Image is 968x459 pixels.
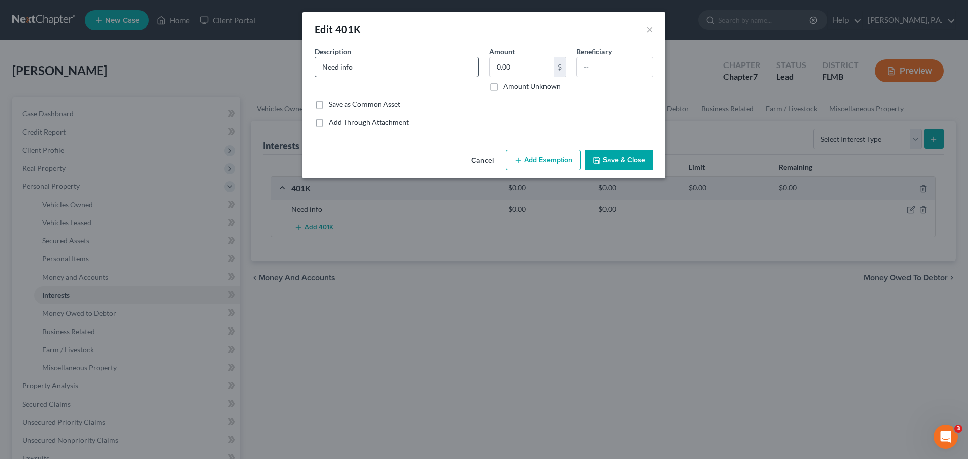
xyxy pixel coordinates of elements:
[576,46,612,57] label: Beneficiary
[577,57,653,77] input: --
[934,425,958,449] iframe: Intercom live chat
[315,47,351,56] span: Description
[506,150,581,171] button: Add Exemption
[490,57,554,77] input: 0.00
[954,425,962,433] span: 3
[329,99,400,109] label: Save as Common Asset
[315,57,478,77] input: Describe...
[646,23,653,35] button: ×
[554,57,566,77] div: $
[489,46,515,57] label: Amount
[329,117,409,127] label: Add Through Attachment
[463,151,502,171] button: Cancel
[585,150,653,171] button: Save & Close
[503,81,561,91] label: Amount Unknown
[315,22,361,36] div: Edit 401K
